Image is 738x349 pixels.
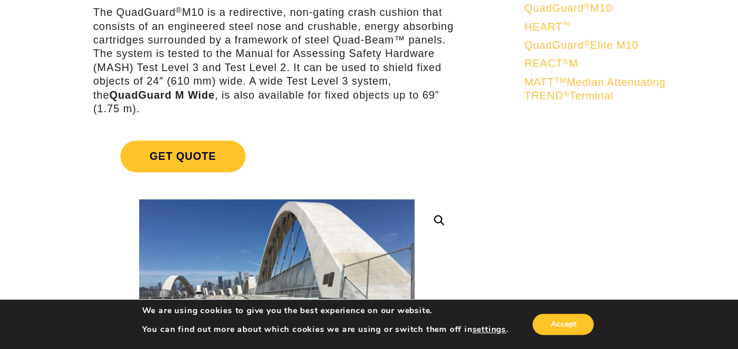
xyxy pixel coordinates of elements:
sup: ™ [562,21,571,29]
a: REACT®M [524,57,668,71]
a: Get Quote [93,126,460,186]
span: MATT Median Attenuating TREND Terminal [524,76,665,102]
strong: QuadGuard M Wide [109,89,215,101]
span: Get Quote [120,140,245,172]
a: QuadGuard®M10 [524,2,668,15]
p: The QuadGuard M10 is a redirective, non-gating crash cushion that consists of an engineered steel... [93,6,460,116]
sup: ® [176,6,182,15]
button: Accept [533,314,594,335]
a: HEART™ [524,21,668,34]
a: MATTTMMedian Attenuating TREND®Terminal [524,76,668,103]
span: QuadGuard Elite M10 [524,39,638,51]
span: QuadGuard M10 [524,2,612,14]
sup: ® [562,58,569,66]
p: We are using cookies to give you the best experience on our website. [142,306,508,316]
button: settings [472,324,506,335]
span: HEART [524,21,571,33]
sup: ® [563,90,569,99]
sup: ® [584,39,590,48]
a: QuadGuard®Elite M10 [524,39,668,52]
sup: TM [554,76,567,85]
p: You can find out more about which cookies we are using or switch them off in . [142,324,508,335]
span: REACT M [524,58,578,69]
sup: ® [584,2,590,11]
